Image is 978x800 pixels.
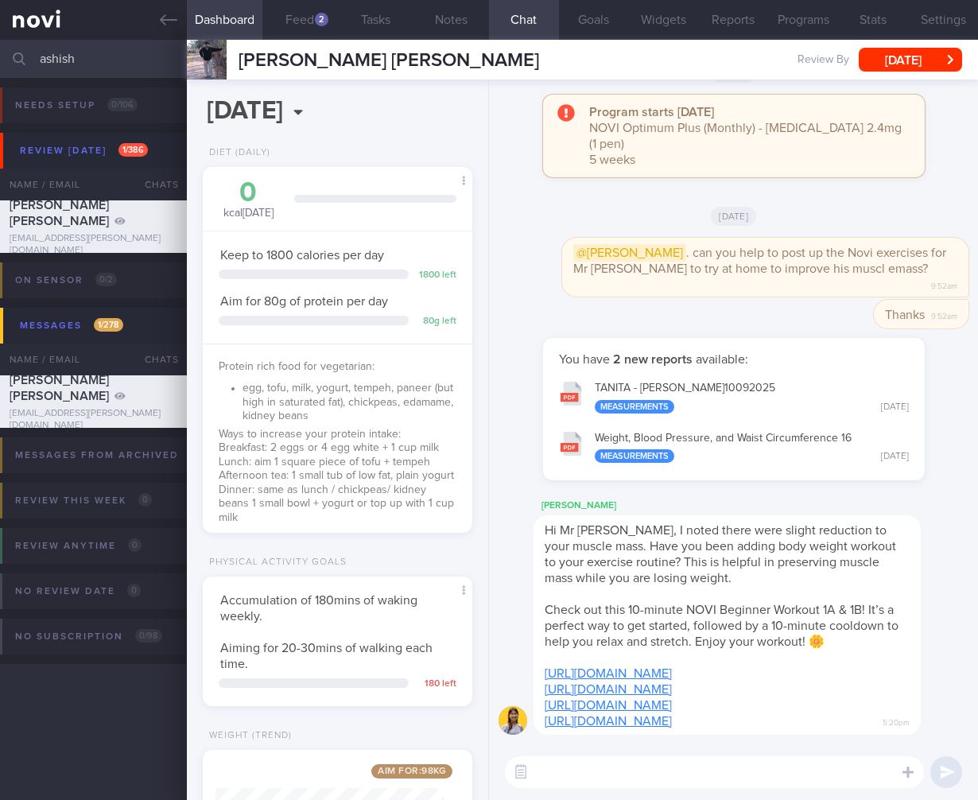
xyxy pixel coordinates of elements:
a: [URL][DOMAIN_NAME] [545,683,672,696]
strong: Program starts [DATE] [589,106,714,118]
div: 2 [315,13,328,26]
span: Protein rich food for vegetarian: [219,361,375,372]
span: 0 [128,538,142,552]
span: Ways to increase your protein intake: [219,429,401,440]
div: Chats [123,169,187,200]
span: 9:52am [931,277,957,292]
span: Check out this 10-minute NOVI Beginner Workout 1A & 1B! It’s a perfect way to get started, follow... [545,604,898,648]
span: Review By [798,53,849,68]
span: [PERSON_NAME] [PERSON_NAME] [239,51,539,70]
span: Keep to 1800 calories per day [220,249,384,262]
p: You have available: [559,351,909,367]
div: 180 left [417,678,456,690]
button: Weight, Blood Pressure, and Waist Circumference 16 Measurements [DATE] [551,421,917,472]
span: 9:52am [931,307,957,322]
div: [DATE] [881,402,909,414]
span: @[PERSON_NAME] [573,244,686,262]
span: . can you help to post up the Novi exercises for Mr [PERSON_NAME] to try at home to improve his m... [573,244,946,275]
div: Measurements [595,449,674,463]
strong: 2 new reports [610,353,696,366]
div: No review date [11,581,145,602]
div: No subscription [11,626,166,647]
span: 1 / 386 [118,143,148,157]
span: 0 / 2 [95,273,117,286]
div: Review [DATE] [16,140,152,161]
div: 1800 left [417,270,456,282]
span: Aim for 80g of protein per day [220,295,388,308]
div: Needs setup [11,95,142,116]
span: Afternoon tea: 1 small tub of low fat, plain yogurt [219,470,454,481]
a: [URL][DOMAIN_NAME] [545,699,672,712]
span: [PERSON_NAME] [PERSON_NAME] [10,374,109,402]
div: TANITA - [PERSON_NAME] 10092025 [595,382,909,414]
div: Diet (Daily) [203,147,270,159]
span: [DATE] [711,207,756,226]
span: Lunch: aim 1 square piece of tofu + tempeh [219,456,430,468]
span: Aim for: 98 kg [371,764,452,779]
span: Aiming for 20-30mins of walking each time. [220,642,433,670]
div: Weight, Blood Pressure, and Waist Circumference 16 [595,432,909,464]
div: Messages [16,315,127,336]
div: kcal [DATE] [219,179,278,221]
div: [DATE] [881,451,909,463]
div: Chats [123,344,187,375]
div: On sensor [11,270,121,291]
div: Review anytime [11,535,146,557]
span: Accumulation of 180mins of waking weekly. [220,594,417,623]
div: [PERSON_NAME] [534,496,968,515]
span: [PERSON_NAME] [PERSON_NAME] [10,199,109,227]
div: Physical Activity Goals [203,557,347,569]
div: 80 g left [417,316,456,328]
span: 0 [127,584,141,597]
span: 0 [138,493,152,507]
div: Messages from Archived [11,445,219,466]
span: NOVI Optimum Plus (Monthly) - [MEDICAL_DATA] 2.4mg (1 pen) [589,122,902,150]
span: 0 / 106 [107,98,138,111]
button: [DATE] [859,48,962,72]
div: 0 [219,179,278,207]
span: Thanks [885,309,925,321]
li: egg, tofu, milk, yogurt, tempeh, paneer (but high in saturated fat), chickpeas, edamame, kidney b... [243,378,456,424]
div: [EMAIL_ADDRESS][PERSON_NAME][DOMAIN_NAME] [10,408,177,432]
div: Weight (Trend) [203,730,292,742]
div: [EMAIL_ADDRESS][PERSON_NAME][DOMAIN_NAME] [10,233,177,257]
span: Breakfast: 2 eggs or 4 egg white + 1 cup milk [219,442,439,453]
button: TANITA - [PERSON_NAME]10092025 Measurements [DATE] [551,371,917,421]
div: Review this week [11,490,156,511]
div: Measurements [595,400,674,414]
span: 0 / 98 [135,629,162,643]
span: Hi Mr [PERSON_NAME], I noted there were slight reduction to your muscle mass. Have you been addin... [545,524,896,584]
a: [URL][DOMAIN_NAME] [545,715,672,728]
a: [URL][DOMAIN_NAME] [545,667,672,680]
span: Dinner: same as lunch / chickpeas/ kidney beans 1 small bowl + yogurt or top up with 1 cup milk [219,484,454,523]
span: 1 / 278 [94,318,123,332]
span: 5:20pm [883,713,910,728]
span: 5 weeks [589,153,635,166]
